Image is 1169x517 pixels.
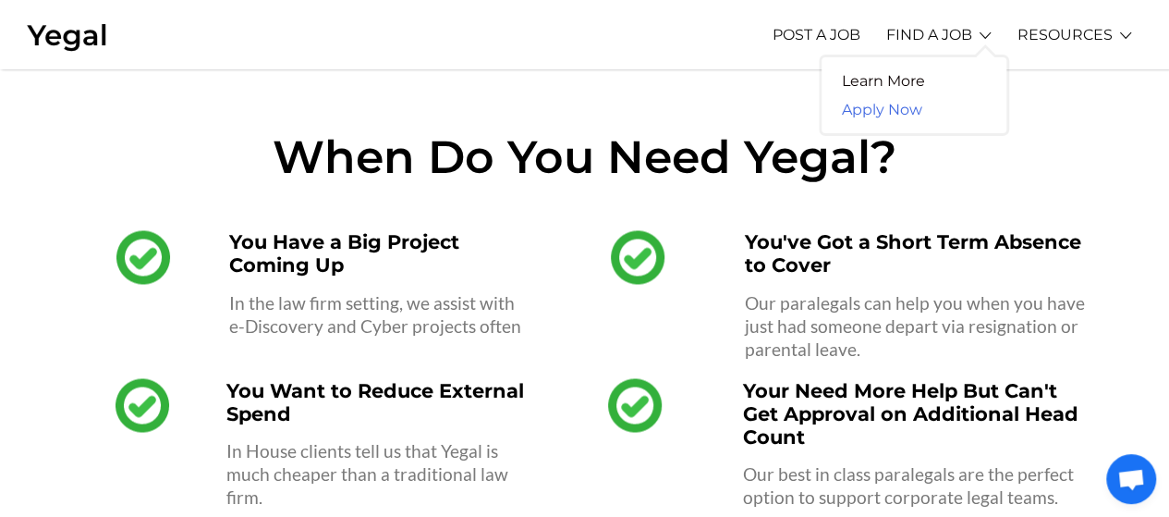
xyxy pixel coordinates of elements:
h4: Your Need More Help But Can't Get Approval on Additional Head Count [742,378,1092,448]
a: FIND A JOB [886,9,972,60]
h4: You Want to Reduce External Spend [226,378,529,425]
h4: You've Got a Short Term Absence to Cover [745,230,1093,277]
h4: You Have a Big Project Coming Up [229,230,531,277]
p: Our paralegals can help you when you have just had someone depart via resignation or parental leave. [745,290,1093,360]
a: RESOURCES [1017,9,1113,60]
p: Our best in class paralegals are the perfect option to support corporate legal teams. [742,462,1092,508]
h3: When Do You Need Yegal? [67,125,1102,189]
a: Apply Now [822,95,943,124]
a: Learn More [822,67,945,95]
p: In House clients tell us that Yegal is much cheaper than a traditional law firm. [226,438,529,508]
p: In the law firm setting, we assist with e-Discovery and Cyber projects often [229,290,531,337]
div: Open chat [1106,454,1156,504]
a: POST A JOB [773,9,860,60]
